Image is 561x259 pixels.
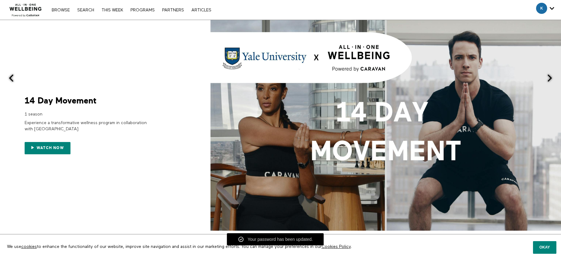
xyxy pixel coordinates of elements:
[2,239,442,254] p: We use to enhance the functionality of our website, improve site navigation and assist in our mar...
[244,236,313,242] div: Your password has been updated.
[533,241,556,253] button: Okay
[159,8,187,12] a: PARTNERS
[21,245,37,249] a: cookies
[127,8,158,12] a: PROGRAMS
[49,8,73,12] a: Browse
[98,8,126,12] a: THIS WEEK
[74,8,97,12] a: Search
[238,236,244,242] img: check-mark
[188,8,214,12] a: ARTICLES
[49,7,214,13] nav: Primary
[322,245,351,249] a: Cookies Policy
